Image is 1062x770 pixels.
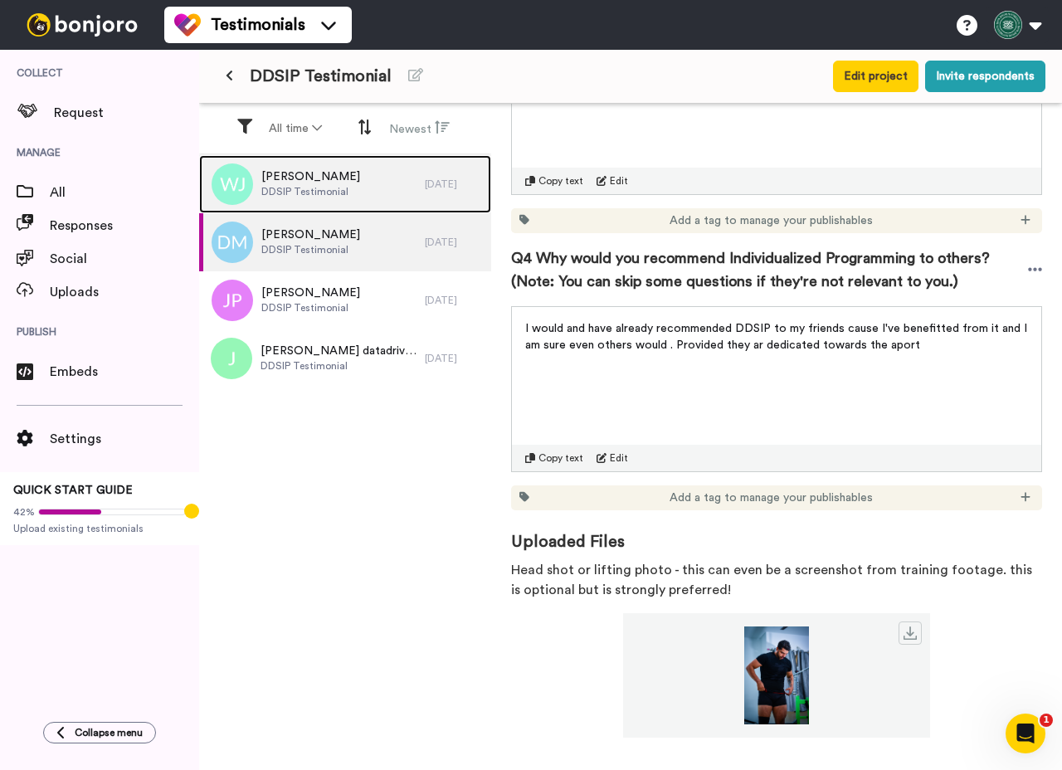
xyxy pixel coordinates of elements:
[199,155,491,213] a: [PERSON_NAME]DDSIP Testimonial[DATE]
[610,174,628,188] span: Edit
[511,510,1042,553] span: Uploaded Files
[670,212,873,229] span: Add a tag to manage your publishables
[211,338,252,379] img: j.png
[212,163,253,205] img: wj.png
[511,246,1028,293] span: Q4 Why would you recommend Individualized Programming to others? (Note: You can skip some questio...
[50,362,199,382] span: Embeds
[261,243,360,256] span: DDSIP Testimonial
[1006,714,1045,753] iframe: Intercom live chat
[425,294,483,307] div: [DATE]
[261,227,360,243] span: [PERSON_NAME]
[261,285,360,301] span: [PERSON_NAME]
[425,352,483,365] div: [DATE]
[20,13,144,37] img: bj-logo-header-white.svg
[50,183,199,202] span: All
[50,249,199,269] span: Social
[833,61,918,92] button: Edit project
[425,236,483,249] div: [DATE]
[925,61,1045,92] button: Invite respondents
[259,114,332,144] button: All time
[50,429,199,449] span: Settings
[379,113,460,144] button: Newest
[199,271,491,329] a: [PERSON_NAME]DDSIP Testimonial[DATE]
[75,726,143,739] span: Collapse menu
[538,174,583,188] span: Copy text
[261,343,417,359] span: [PERSON_NAME] datadrivenstrength
[1040,714,1053,727] span: 1
[670,490,873,506] span: Add a tag to manage your publishables
[610,451,628,465] span: Edit
[184,504,199,519] div: Tooltip anchor
[43,722,156,743] button: Collapse menu
[54,103,199,123] span: Request
[511,560,1042,600] span: Head shot or lifting photo - this can even be a screenshot from training footage. this is optiona...
[13,505,35,519] span: 42%
[261,185,360,198] span: DDSIP Testimonial
[525,323,1030,351] span: I would and have already recommended DDSIP to my friends cause I've benefitted from it and I am s...
[538,451,583,465] span: Copy text
[199,329,491,387] a: [PERSON_NAME] datadrivenstrengthDDSIP Testimonial[DATE]
[199,213,491,271] a: [PERSON_NAME]DDSIP Testimonial[DATE]
[50,282,199,302] span: Uploads
[623,626,930,724] img: 505e6fbb-c27f-49c8-af06-d8a1b59f6996.jpeg
[250,65,392,88] span: DDSIP Testimonial
[13,522,186,535] span: Upload existing testimonials
[50,216,199,236] span: Responses
[13,485,133,496] span: QUICK START GUIDE
[261,168,360,185] span: [PERSON_NAME]
[261,359,417,373] span: DDSIP Testimonial
[212,222,253,263] img: dm.png
[261,301,360,314] span: DDSIP Testimonial
[425,178,483,191] div: [DATE]
[174,12,201,38] img: tm-color.svg
[212,280,253,321] img: jp.png
[211,13,305,37] span: Testimonials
